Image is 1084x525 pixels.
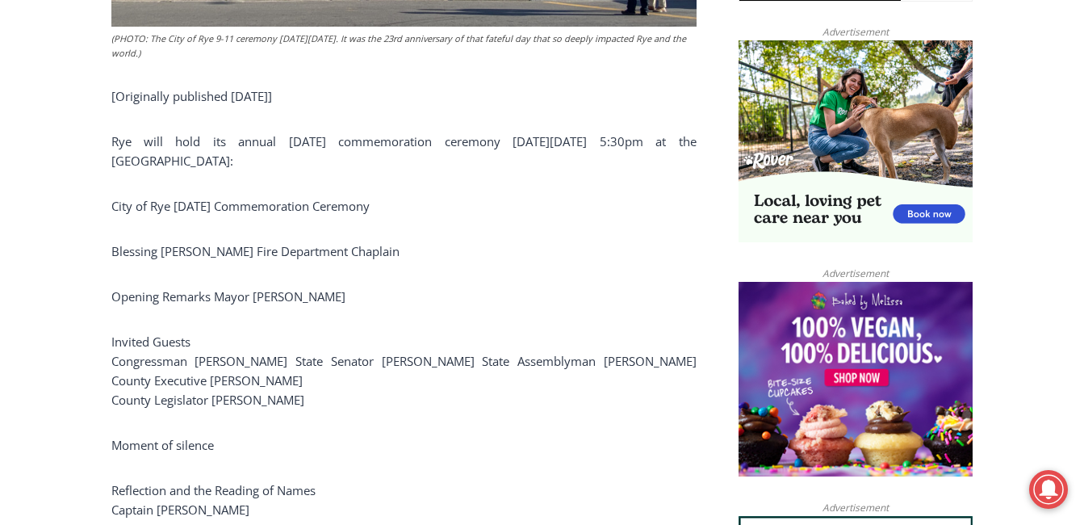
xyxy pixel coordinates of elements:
p: Opening Remarks Mayor [PERSON_NAME] [111,287,697,306]
span: Advertisement [806,500,905,515]
span: Open Tues. - Sun. [PHONE_NUMBER] [5,166,158,228]
a: Open Tues. - Sun. [PHONE_NUMBER] [1,162,162,201]
p: Blessing [PERSON_NAME] Fire Department Chaplain [111,241,697,261]
p: Invited Guests Congressman [PERSON_NAME] State Senator [PERSON_NAME] State Assemblyman [PERSON_NA... [111,332,697,409]
span: Intern @ [DOMAIN_NAME] [422,161,748,197]
span: Advertisement [806,266,905,281]
figcaption: (PHOTO: The City of Rye 9-11 ceremony [DATE][DATE]. It was the 23rd anniversary of that fateful d... [111,31,697,60]
p: Moment of silence [111,435,697,455]
span: Advertisement [806,24,905,40]
p: Rye will hold its annual [DATE] commemoration ceremony [DATE][DATE] 5:30pm at the [GEOGRAPHIC_DATA]: [111,132,697,170]
a: Intern @ [DOMAIN_NAME] [388,157,782,201]
div: "I learned about the history of a place I’d honestly never considered even as a resident of [GEOG... [408,1,763,157]
img: Baked by Melissa [739,282,973,477]
p: City of Rye [DATE] Commemoration Ceremony [111,196,697,216]
p: [Originally published [DATE]] [111,86,697,106]
div: Located at [STREET_ADDRESS][PERSON_NAME] [165,101,229,193]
